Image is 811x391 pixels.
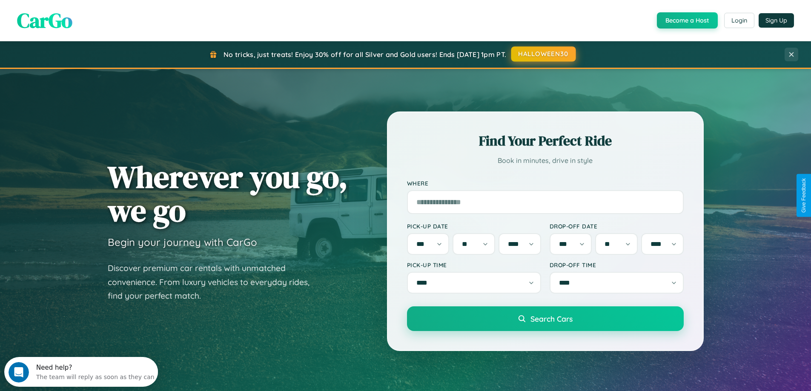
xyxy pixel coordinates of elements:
[801,178,807,213] div: Give Feedback
[407,261,541,268] label: Pick-up Time
[108,236,257,248] h3: Begin your journey with CarGo
[407,306,684,331] button: Search Cars
[3,3,158,27] div: Open Intercom Messenger
[511,46,576,62] button: HALLOWEEN30
[407,131,684,150] h2: Find Your Perfect Ride
[550,223,684,230] label: Drop-off Date
[407,180,684,187] label: Where
[530,314,573,323] span: Search Cars
[108,261,321,303] p: Discover premium car rentals with unmatched convenience. From luxury vehicles to everyday rides, ...
[550,261,684,268] label: Drop-off Time
[108,160,348,227] h1: Wherever you go, we go
[9,362,29,382] iframe: Intercom live chat
[4,357,158,387] iframe: Intercom live chat discovery launcher
[657,12,718,29] button: Become a Host
[724,13,754,28] button: Login
[32,14,150,23] div: The team will reply as soon as they can
[17,6,72,34] span: CarGo
[224,50,506,59] span: No tricks, just treats! Enjoy 30% off for all Silver and Gold users! Ends [DATE] 1pm PT.
[407,223,541,230] label: Pick-up Date
[407,154,684,167] p: Book in minutes, drive in style
[759,13,794,28] button: Sign Up
[32,7,150,14] div: Need help?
